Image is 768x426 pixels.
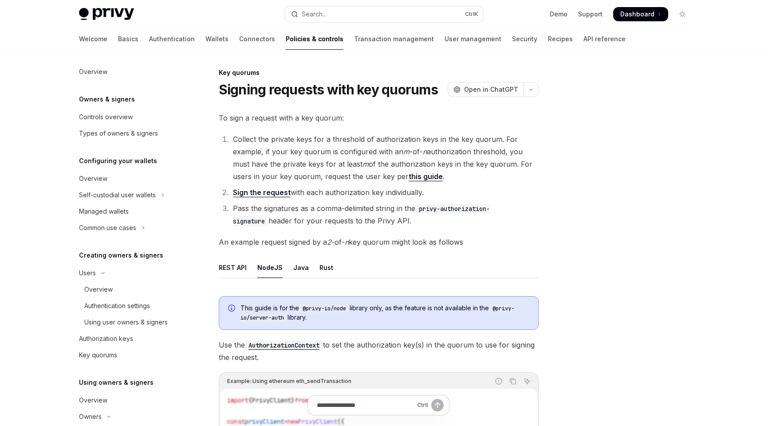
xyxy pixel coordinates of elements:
em: m [403,147,410,156]
a: Overview [72,281,185,297]
a: Basics [118,28,138,50]
div: Example: Using ethereum eth_sendTransaction [227,375,351,387]
span: This guide is for the library only, as the feature is not available in the library. [240,304,529,322]
button: Ask AI [521,375,533,387]
div: Authorization keys [79,333,133,344]
a: Authentication [149,28,195,50]
div: Authentication settings [84,301,150,311]
div: Owners [79,411,102,422]
div: Controls overview [79,112,133,122]
button: Report incorrect code [493,375,504,387]
a: Connectors [239,28,275,50]
em: n [423,147,427,156]
div: NodeJS [257,257,283,278]
span: To sign a request with a key quorum: [219,112,539,124]
div: Common use cases [79,223,136,233]
a: Overview [72,64,185,80]
a: Welcome [79,28,107,50]
a: Wallets [205,28,228,50]
h5: Configuring your wallets [79,156,157,166]
button: Open search [285,6,484,22]
span: Dashboard [620,10,654,19]
a: Demo [550,10,567,19]
span: Open in ChatGPT [464,85,518,94]
a: this guide [409,172,443,181]
em: 2 [327,238,331,246]
a: AuthorizationContext [245,340,323,349]
em: m [362,160,369,168]
a: Overview [72,171,185,187]
code: AuthorizationContext [245,340,323,350]
a: Sign the request [233,188,291,197]
div: Overview [79,395,107,406]
button: Copy the contents from the code block [507,375,519,387]
button: Toggle Owners section [72,409,185,425]
button: Open in ChatGPT [448,82,524,97]
button: Toggle dark mode [675,7,689,21]
div: Self-custodial user wallets [79,190,156,200]
a: Policies & controls [286,28,343,50]
a: Authorization keys [72,331,185,347]
button: Toggle Common use cases section [72,220,185,236]
a: Key quorums [72,347,185,363]
code: @privy-io/node [299,304,350,313]
div: Overview [79,66,107,77]
div: Overview [84,284,113,295]
div: Types of owners & signers [79,128,158,139]
a: Managed wallets [72,203,185,219]
a: Transaction management [354,28,434,50]
button: Toggle Self-custodial user wallets section [72,187,185,203]
h1: Signing requests with key quorums [219,82,438,98]
a: Overview [72,392,185,408]
em: n [345,238,349,246]
div: Managed wallets [79,206,129,217]
div: Users [79,268,96,278]
button: Send message [431,399,444,411]
span: An example request signed by a -of- key quorum might look as follows [219,236,539,248]
a: Support [578,10,603,19]
div: Search... [302,9,327,20]
span: Ctrl K [465,11,478,18]
div: Using user owners & signers [84,317,168,328]
span: Use the to set the authorization key(s) in the quorum to use for signing the request. [219,339,539,363]
h5: Owners & signers [79,94,135,105]
a: Recipes [548,28,573,50]
div: Rust [319,257,333,278]
a: API reference [583,28,626,50]
a: Security [512,28,537,50]
h5: Using owners & signers [79,377,154,388]
div: Key quorums [79,350,117,360]
a: Types of owners & signers [72,125,185,141]
div: Overview [79,173,107,184]
button: Toggle Users section [72,265,185,281]
div: Key quorums [219,68,539,77]
h5: Creating owners & signers [79,250,163,261]
a: Controls overview [72,109,185,125]
div: Java [293,257,309,278]
li: with each authorization key individually. [230,186,539,199]
img: light logo [79,8,134,20]
li: Collect the private keys for a threshold of authorization keys in the key quorum. For example, if... [230,133,539,183]
div: REST API [219,257,247,278]
a: User management [445,28,501,50]
li: Pass the signatures as a comma-delimited string in the header for your requests to the Privy API. [230,202,539,227]
svg: Info [228,305,237,313]
code: @privy-io/server-auth [240,304,514,322]
a: Authentication settings [72,298,185,314]
a: Using user owners & signers [72,314,185,330]
a: Dashboard [613,7,668,21]
input: Ask a question... [317,395,414,415]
